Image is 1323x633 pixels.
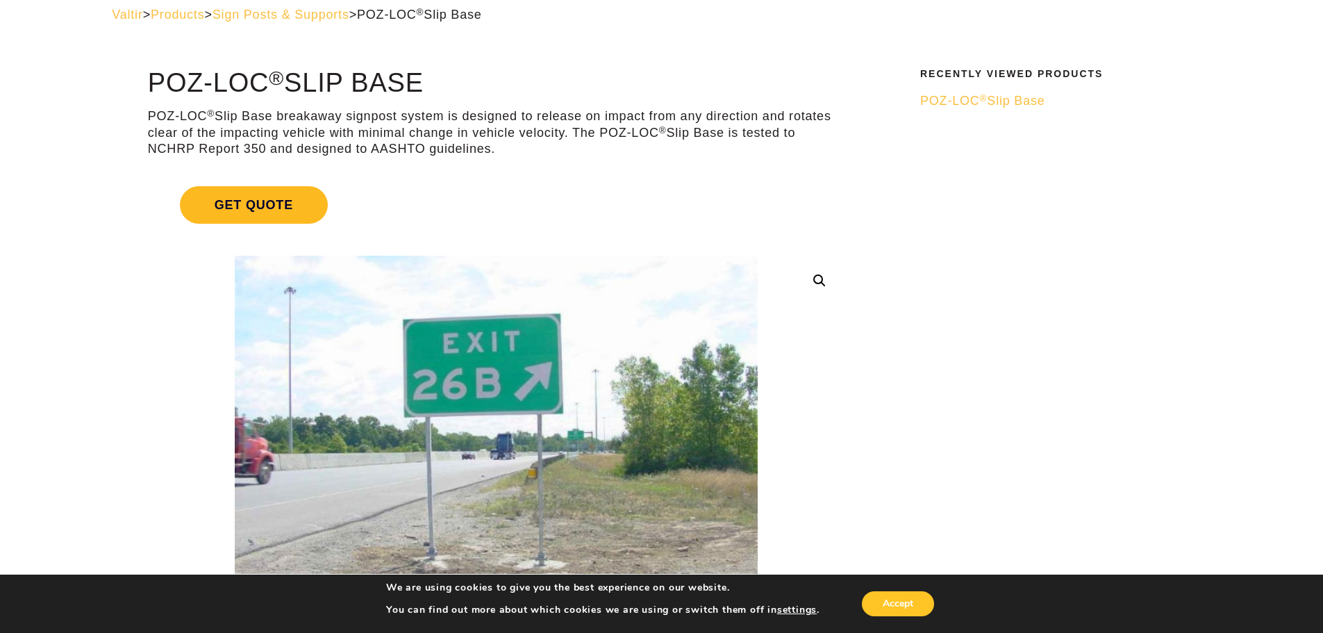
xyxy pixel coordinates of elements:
sup: ® [417,7,424,17]
a: Get Quote [148,170,844,240]
a: Valtir [112,8,142,22]
span: POZ-LOC Slip Base [357,8,482,22]
button: settings [777,604,817,616]
p: POZ-LOC Slip Base breakaway signpost system is designed to release on impact from any direction a... [148,108,844,157]
sup: ® [980,93,988,104]
a: Products [151,8,204,22]
span: POZ-LOC Slip Base [920,94,1045,108]
span: Get Quote [180,186,328,224]
div: > > > [112,7,1211,23]
h2: Recently Viewed Products [920,69,1202,79]
h1: POZ-LOC Slip Base [148,69,844,98]
p: You can find out more about which cookies we are using or switch them off in . [386,604,819,616]
sup: ® [659,125,667,135]
sup: ® [207,108,215,119]
p: We are using cookies to give you the best experience on our website. [386,582,819,594]
a: Sign Posts & Supports [213,8,349,22]
sup: ® [269,67,284,89]
button: Accept [862,591,934,616]
a: POZ-LOC®Slip Base [920,93,1202,109]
